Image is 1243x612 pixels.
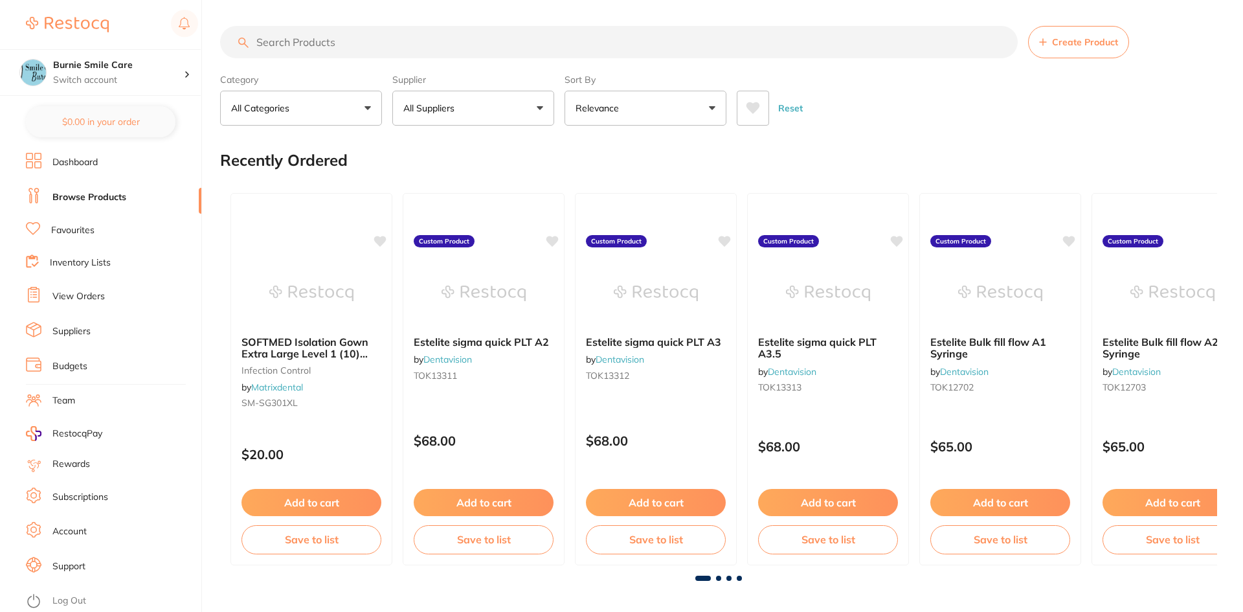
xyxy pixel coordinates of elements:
[586,433,726,448] p: $68.00
[220,74,382,85] label: Category
[52,595,86,607] a: Log Out
[1103,235,1163,248] label: Custom Product
[930,366,989,378] span: by
[414,235,475,248] label: Custom Product
[586,235,647,248] label: Custom Product
[52,325,91,338] a: Suppliers
[930,382,1070,392] small: TOK12702
[930,525,1070,554] button: Save to list
[26,17,109,32] img: Restocq Logo
[758,235,819,248] label: Custom Product
[241,381,303,393] span: by
[414,433,554,448] p: $68.00
[1103,525,1242,554] button: Save to list
[231,102,295,115] p: All Categories
[758,382,898,392] small: TOK13313
[565,74,726,85] label: Sort By
[1112,366,1161,378] a: Dentavision
[53,74,184,87] p: Switch account
[53,59,184,72] h4: Burnie Smile Care
[52,290,105,303] a: View Orders
[220,91,382,126] button: All Categories
[241,398,381,408] small: SM-SG301XL
[614,261,698,326] img: Estelite sigma quick PLT A3
[1103,382,1242,392] small: TOK12703
[26,10,109,40] a: Restocq Logo
[26,426,102,441] a: RestocqPay
[414,336,554,348] b: Estelite sigma quick PLT A2
[26,591,197,612] button: Log Out
[774,91,807,126] button: Reset
[20,60,46,85] img: Burnie Smile Care
[758,525,898,554] button: Save to list
[414,354,472,365] span: by
[758,366,816,378] span: by
[930,489,1070,516] button: Add to cart
[586,336,726,348] b: Estelite sigma quick PLT A3
[52,525,87,538] a: Account
[1103,336,1242,360] b: Estelite Bulk fill flow A2 Syringe
[586,354,644,365] span: by
[52,560,85,573] a: Support
[586,370,726,381] small: TOK13312
[758,439,898,454] p: $68.00
[586,489,726,516] button: Add to cart
[1103,439,1242,454] p: $65.00
[1052,37,1118,47] span: Create Product
[768,366,816,378] a: Dentavision
[220,152,348,170] h2: Recently Ordered
[1130,261,1215,326] img: Estelite Bulk fill flow A2 Syringe
[565,91,726,126] button: Relevance
[930,439,1070,454] p: $65.00
[269,261,353,326] img: SOFTMED Isolation Gown Extra Large Level 1 (10) AAMI Level 1
[958,261,1042,326] img: Estelite Bulk fill flow A1 Syringe
[241,525,381,554] button: Save to list
[442,261,526,326] img: Estelite sigma quick PLT A2
[596,354,644,365] a: Dentavision
[423,354,472,365] a: Dentavision
[251,381,303,393] a: Matrixdental
[1028,26,1129,58] button: Create Product
[50,256,111,269] a: Inventory Lists
[930,336,1070,360] b: Estelite Bulk fill flow A1 Syringe
[392,91,554,126] button: All Suppliers
[786,261,870,326] img: Estelite sigma quick PLT A3.5
[51,224,95,237] a: Favourites
[52,491,108,504] a: Subscriptions
[52,360,87,373] a: Budgets
[403,102,460,115] p: All Suppliers
[940,366,989,378] a: Dentavision
[414,489,554,516] button: Add to cart
[241,447,381,462] p: $20.00
[414,525,554,554] button: Save to list
[52,394,75,407] a: Team
[576,102,624,115] p: Relevance
[52,191,126,204] a: Browse Products
[241,336,381,360] b: SOFTMED Isolation Gown Extra Large Level 1 (10) AAMI Level 1
[52,156,98,169] a: Dashboard
[586,525,726,554] button: Save to list
[52,427,102,440] span: RestocqPay
[241,365,381,376] small: infection control
[392,74,554,85] label: Supplier
[52,458,90,471] a: Rewards
[758,489,898,516] button: Add to cart
[1103,366,1161,378] span: by
[758,336,898,360] b: Estelite sigma quick PLT A3.5
[26,426,41,441] img: RestocqPay
[241,489,381,516] button: Add to cart
[414,370,554,381] small: TOK13311
[220,26,1018,58] input: Search Products
[930,235,991,248] label: Custom Product
[26,106,175,137] button: $0.00 in your order
[1103,489,1242,516] button: Add to cart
